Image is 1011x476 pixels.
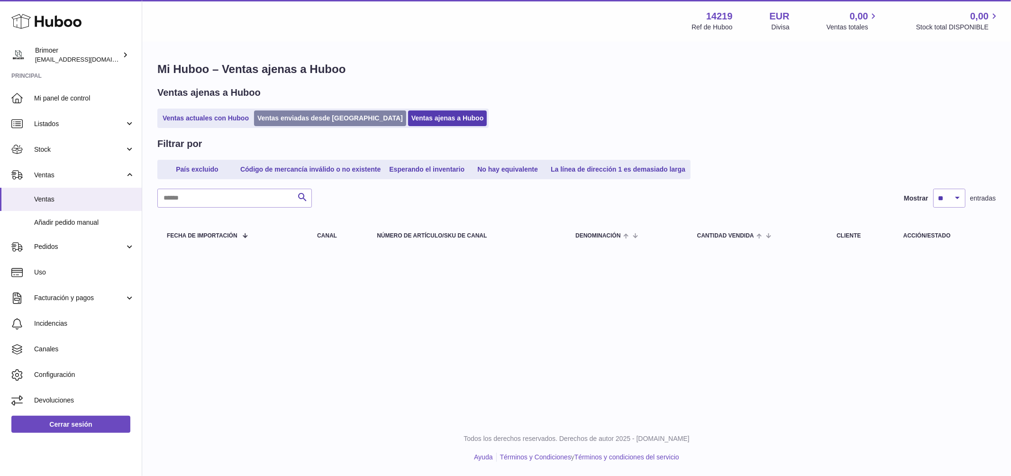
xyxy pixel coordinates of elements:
span: 0,00 [850,10,868,23]
span: [EMAIL_ADDRESS][DOMAIN_NAME] [35,55,139,63]
a: La línea de dirección 1 es demasiado larga [547,162,689,177]
span: Canales [34,345,135,354]
span: Fecha de importación [167,233,237,239]
span: Pedidos [34,242,125,251]
div: Ref de Huboo [692,23,732,32]
a: 0,00 Stock total DISPONIBLE [916,10,1000,32]
a: Ventas ajenas a Huboo [408,110,487,126]
div: Canal [317,233,358,239]
a: Ventas actuales con Huboo [159,110,252,126]
h1: Mi Huboo – Ventas ajenas a Huboo [157,62,996,77]
span: Stock total DISPONIBLE [916,23,1000,32]
span: Configuración [34,370,135,379]
h2: Filtrar por [157,137,202,150]
span: Añadir pedido manual [34,218,135,227]
span: Denominación [575,233,620,239]
a: 0,00 Ventas totales [827,10,879,32]
a: Términos y condiciones del servicio [574,453,679,461]
span: Facturación y pagos [34,293,125,302]
span: 0,00 [970,10,989,23]
span: Stock [34,145,125,154]
a: Ayuda [474,453,492,461]
span: Uso [34,268,135,277]
span: Ventas [34,195,135,204]
div: Cliente [837,233,884,239]
a: No hay equivalente [470,162,546,177]
div: Brimoer [35,46,120,64]
span: Ventas totales [827,23,879,32]
label: Mostrar [904,194,928,203]
strong: EUR [770,10,790,23]
a: Cerrar sesión [11,416,130,433]
span: Mi panel de control [34,94,135,103]
div: Divisa [772,23,790,32]
img: oroses@renuevo.es [11,48,26,62]
span: Incidencias [34,319,135,328]
div: Número de artículo/SKU de canal [377,233,556,239]
a: Código de mercancía inválido o no existente [237,162,384,177]
a: País excluido [159,162,235,177]
li: y [497,453,679,462]
div: Acción/Estado [903,233,986,239]
h2: Ventas ajenas a Huboo [157,86,261,99]
span: entradas [970,194,996,203]
p: Todos los derechos reservados. Derechos de autor 2025 - [DOMAIN_NAME] [150,434,1003,443]
span: Listados [34,119,125,128]
a: Términos y Condiciones [500,453,571,461]
span: Devoluciones [34,396,135,405]
span: Cantidad vendida [697,233,754,239]
strong: 14219 [706,10,733,23]
a: Esperando el inventario [386,162,468,177]
span: Ventas [34,171,125,180]
a: Ventas enviadas desde [GEOGRAPHIC_DATA] [254,110,406,126]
